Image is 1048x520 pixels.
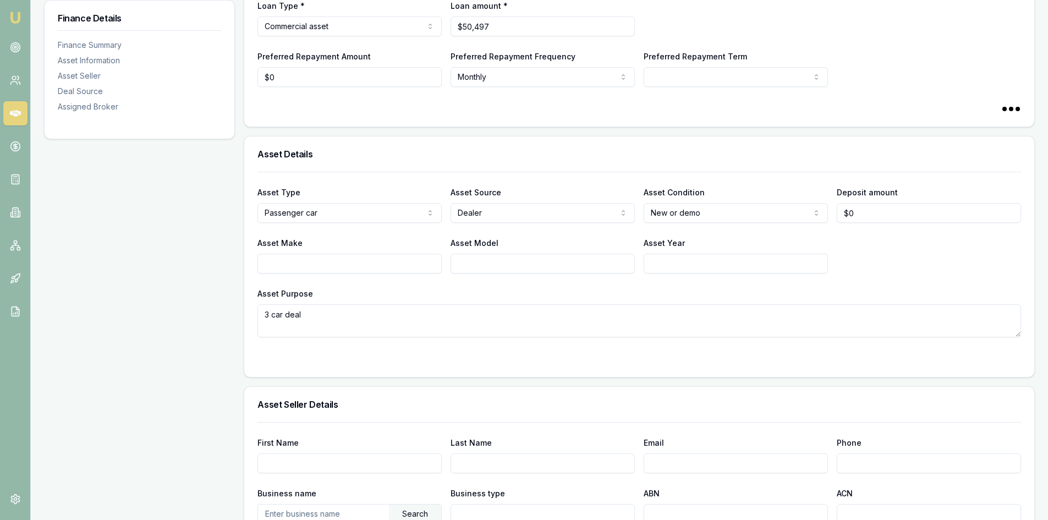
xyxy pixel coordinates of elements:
textarea: 3 car deal [257,304,1021,337]
label: Asset Purpose [257,289,313,298]
div: Deal Source [58,86,221,97]
input: $ [837,203,1021,223]
label: Asset Type [257,188,300,197]
h3: Asset Seller Details [257,400,1021,409]
input: $ [451,17,635,36]
label: Asset Make [257,238,303,248]
label: Loan amount * [451,1,508,10]
h3: Asset Details [257,150,1021,158]
label: Phone [837,438,862,447]
div: Assigned Broker [58,101,221,112]
label: Asset Model [451,238,498,248]
label: Deposit amount [837,188,898,197]
label: Preferred Repayment Term [644,52,747,61]
h3: Finance Details [58,14,221,23]
input: $ [257,67,442,87]
label: Preferred Repayment Frequency [451,52,575,61]
label: Asset Condition [644,188,705,197]
label: Last Name [451,438,492,447]
label: Loan Type * [257,1,305,10]
div: Asset Seller [58,70,221,81]
label: Preferred Repayment Amount [257,52,371,61]
label: Business name [257,489,316,498]
label: Email [644,438,664,447]
label: Business type [451,489,505,498]
label: ABN [644,489,660,498]
label: Asset Source [451,188,501,197]
div: Asset Information [58,55,221,66]
div: Finance Summary [58,40,221,51]
label: First Name [257,438,299,447]
label: Asset Year [644,238,685,248]
label: ACN [837,489,853,498]
img: emu-icon-u.png [9,11,22,24]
